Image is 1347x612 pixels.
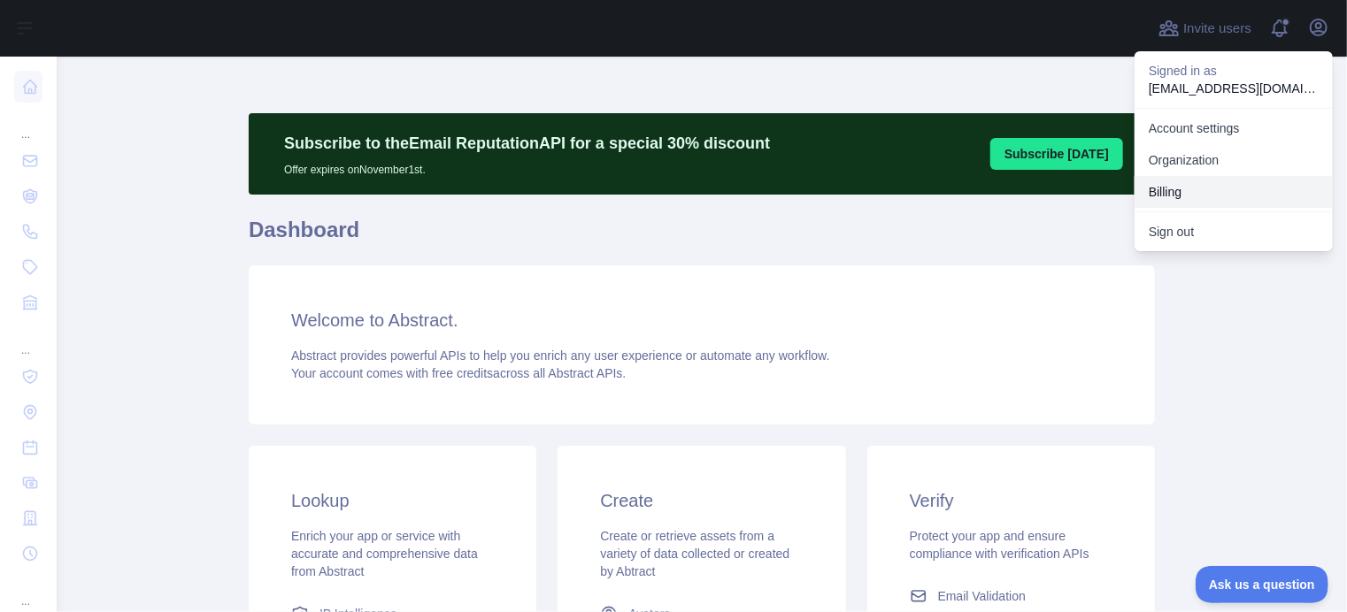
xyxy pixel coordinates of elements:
h3: Verify [910,488,1112,513]
span: Enrich your app or service with accurate and comprehensive data from Abstract [291,529,478,578]
span: Abstract provides powerful APIs to help you enrich any user experience or automate any workflow. [291,348,830,363]
p: Subscribe to the Email Reputation API for a special 30 % discount [284,131,770,156]
span: Protect your app and ensure compliance with verification APIs [910,529,1089,561]
a: Organization [1135,144,1333,176]
p: Signed in as [1149,62,1319,80]
h3: Create [600,488,803,513]
span: Invite users [1183,19,1251,39]
h1: Dashboard [249,216,1155,258]
div: ... [14,106,42,142]
span: Create or retrieve assets from a variety of data collected or created by Abtract [600,529,789,578]
h3: Lookup [291,488,494,513]
button: Subscribe [DATE] [990,138,1123,170]
p: Offer expires on November 1st. [284,156,770,177]
a: Email Validation [903,580,1120,612]
h3: Welcome to Abstract. [291,308,1112,333]
span: Email Validation [938,587,1026,605]
div: ... [14,573,42,608]
a: Account settings [1135,112,1333,144]
p: [EMAIL_ADDRESS][DOMAIN_NAME] [1149,80,1319,97]
iframe: Toggle Customer Support [1196,566,1329,603]
span: free credits [432,366,493,380]
span: Your account comes with across all Abstract APIs. [291,366,626,380]
button: Billing [1135,176,1333,208]
button: Invite users [1155,14,1255,42]
div: ... [14,322,42,357]
button: Sign out [1135,216,1333,248]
